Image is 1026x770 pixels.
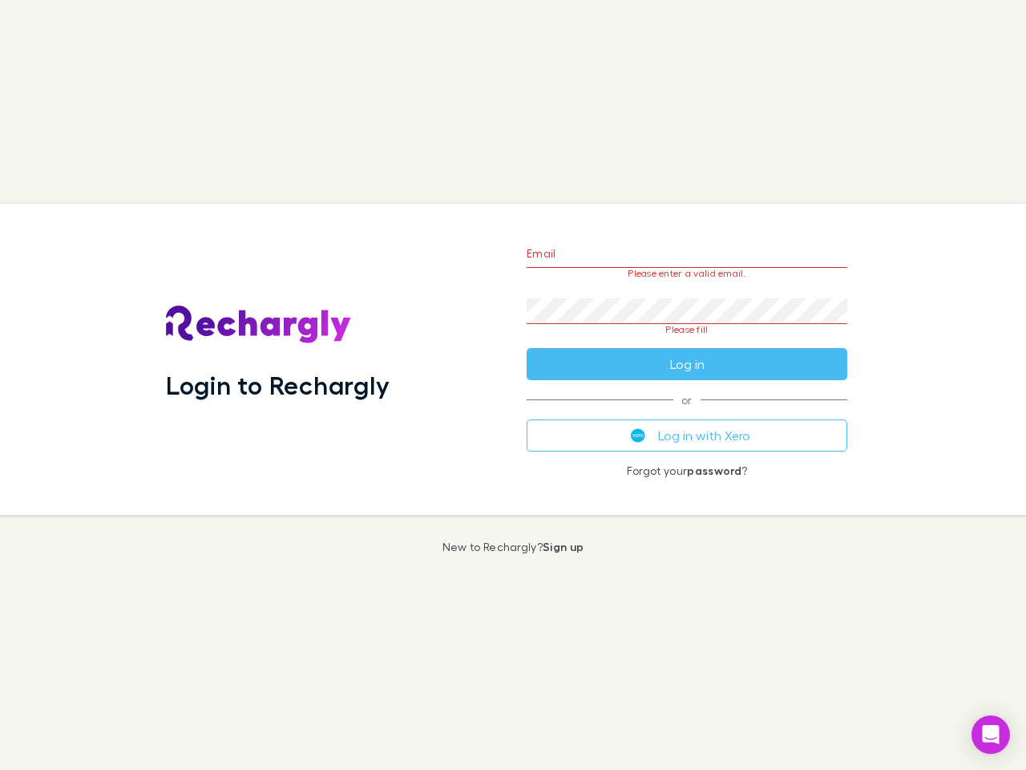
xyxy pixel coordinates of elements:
p: Forgot your ? [527,464,847,477]
a: password [687,464,741,477]
span: or [527,399,847,400]
h1: Login to Rechargly [166,370,390,400]
img: Xero's logo [631,428,645,443]
p: Please enter a valid email. [527,268,847,279]
p: Please fill [527,324,847,335]
button: Log in [527,348,847,380]
a: Sign up [543,540,584,553]
div: Open Intercom Messenger [971,715,1010,754]
img: Rechargly's Logo [166,306,352,344]
p: New to Rechargly? [442,541,584,553]
button: Log in with Xero [527,419,847,452]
